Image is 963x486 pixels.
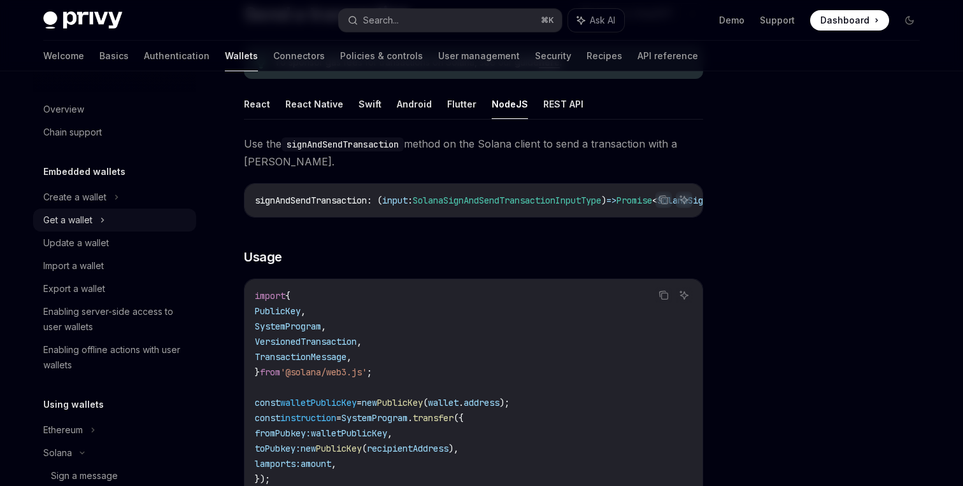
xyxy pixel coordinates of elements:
a: Demo [719,14,745,27]
a: Recipes [587,41,622,71]
button: Copy the contents from the code block [655,191,672,208]
span: address [464,397,499,408]
span: ), [448,443,459,454]
a: Basics [99,41,129,71]
span: amount [301,458,331,469]
a: API reference [638,41,698,71]
span: new [362,397,377,408]
code: signAndSendTransaction [282,137,404,151]
a: Enabling offline actions with user wallets [33,338,196,377]
span: ({ [453,412,464,424]
button: Flutter [447,89,476,119]
span: input [382,195,408,206]
span: walletPublicKey [280,397,357,408]
span: from [260,366,280,378]
span: const [255,412,280,424]
a: Import a wallet [33,254,196,277]
button: REST API [543,89,583,119]
span: Usage [244,248,282,266]
span: , [331,458,336,469]
div: Enabling server-side access to user wallets [43,304,189,335]
a: Policies & controls [340,41,423,71]
span: Promise [617,195,652,206]
a: Security [535,41,571,71]
span: PublicKey [255,305,301,317]
span: ); [499,397,510,408]
span: => [606,195,617,206]
a: Support [760,14,795,27]
span: , [321,321,326,332]
a: Update a wallet [33,232,196,254]
a: Connectors [273,41,325,71]
span: instruction [280,412,336,424]
div: Sign a message [51,468,118,483]
span: SystemProgram [255,321,321,332]
span: walletPublicKey [311,427,387,439]
span: ) [601,195,606,206]
button: Copy the contents from the code block [655,287,672,303]
span: ( [423,397,428,408]
div: Create a wallet [43,190,106,205]
h5: Embedded wallets [43,164,125,179]
span: : ( [367,195,382,206]
a: Dashboard [810,10,889,31]
span: SystemProgram [341,412,408,424]
img: dark logo [43,11,122,29]
a: Chain support [33,121,196,144]
span: < [652,195,657,206]
span: VersionedTransaction [255,336,357,347]
span: toPubkey: [255,443,301,454]
span: SolanaSignAndSendTransactionInputType [413,195,601,206]
a: Wallets [225,41,258,71]
span: , [357,336,362,347]
span: , [346,351,352,363]
button: Toggle dark mode [899,10,920,31]
span: = [357,397,362,408]
span: ( [362,443,367,454]
span: Dashboard [820,14,869,27]
span: ⌘ K [541,15,554,25]
span: }); [255,473,270,485]
button: Ask AI [568,9,624,32]
span: import [255,290,285,302]
div: Search... [363,13,399,28]
span: recipientAddress [367,443,448,454]
span: } [255,366,260,378]
a: Enabling server-side access to user wallets [33,300,196,338]
span: TransactionMessage [255,351,346,363]
div: Solana [43,445,72,461]
button: Search...⌘K [339,9,562,32]
span: : [408,195,413,206]
div: Get a wallet [43,212,92,228]
button: React [244,89,270,119]
span: Ask AI [590,14,615,27]
span: { [285,290,290,302]
button: Android [397,89,432,119]
h5: Using wallets [43,397,104,412]
span: = [336,412,341,424]
span: transfer [413,412,453,424]
div: Chain support [43,125,102,140]
div: Import a wallet [43,258,104,274]
div: Overview [43,102,84,117]
div: Ethereum [43,422,83,438]
span: ; [367,366,372,378]
div: Update a wallet [43,235,109,251]
span: . [459,397,464,408]
a: Overview [33,98,196,121]
span: . [408,412,413,424]
a: User management [438,41,520,71]
span: const [255,397,280,408]
span: lamports: [255,458,301,469]
a: Export a wallet [33,277,196,300]
span: new [301,443,316,454]
button: React Native [285,89,343,119]
button: NodeJS [492,89,528,119]
span: , [387,427,392,439]
span: , [301,305,306,317]
span: signAndSendTransaction [255,195,367,206]
span: PublicKey [316,443,362,454]
div: Enabling offline actions with user wallets [43,342,189,373]
button: Ask AI [676,287,692,303]
button: Ask AI [676,191,692,208]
